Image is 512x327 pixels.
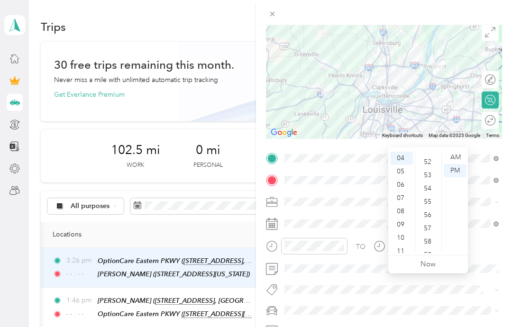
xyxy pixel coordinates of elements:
div: 59 [417,248,440,262]
iframe: Everlance-gr Chat Button Frame [459,274,512,327]
button: Keyboard shortcuts [382,132,423,139]
a: Open this area in Google Maps (opens a new window) [268,127,300,139]
div: 52 [417,155,440,169]
div: PM [444,164,466,177]
img: Google [268,127,300,139]
div: 54 [417,182,440,195]
div: 07 [390,191,413,205]
div: 06 [390,178,413,191]
div: 09 [390,218,413,231]
div: TO [356,242,366,252]
div: 08 [390,205,413,218]
div: 04 [390,152,413,165]
div: 11 [390,245,413,258]
div: 56 [417,209,440,222]
div: 57 [417,222,440,235]
div: 58 [417,235,440,248]
div: 53 [417,169,440,182]
div: 55 [417,195,440,209]
div: 10 [390,231,413,245]
a: Now [421,260,436,269]
span: Map data ©2025 Google [429,133,480,138]
div: AM [444,151,466,164]
div: 05 [390,165,413,178]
